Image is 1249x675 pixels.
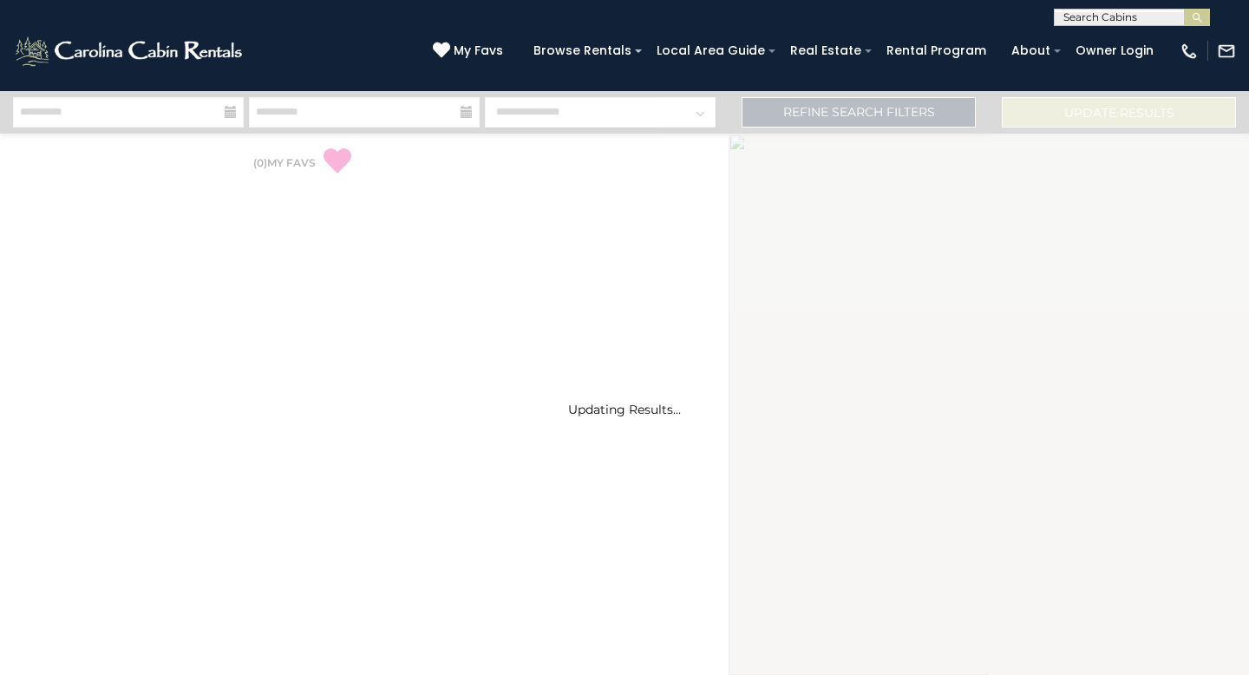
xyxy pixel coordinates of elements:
a: My Favs [433,42,507,61]
a: Local Area Guide [648,37,774,64]
span: My Favs [454,42,503,60]
a: Real Estate [781,37,870,64]
img: mail-regular-white.png [1217,42,1236,61]
a: Rental Program [878,37,995,64]
img: White-1-2.png [13,34,247,69]
a: Owner Login [1067,37,1162,64]
a: About [1003,37,1059,64]
img: phone-regular-white.png [1180,42,1199,61]
a: Browse Rentals [525,37,640,64]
